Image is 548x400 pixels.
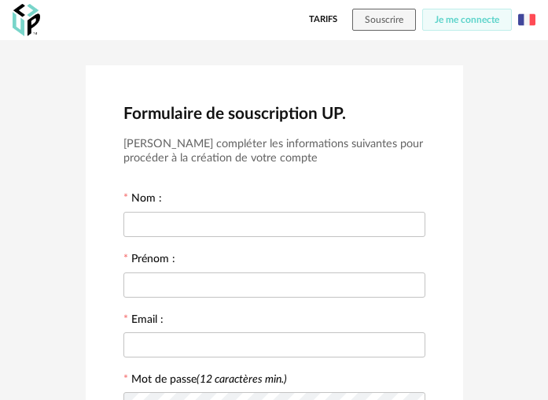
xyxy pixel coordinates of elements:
[518,11,535,28] img: fr
[123,314,164,328] label: Email :
[123,137,425,166] h3: [PERSON_NAME] compléter les informations suivantes pour procéder à la création de votre compte
[365,15,403,24] span: Souscrire
[131,374,287,385] label: Mot de passe
[435,15,499,24] span: Je me connecte
[123,193,162,207] label: Nom :
[123,103,425,124] h2: Formulaire de souscription UP.
[123,254,175,268] label: Prénom :
[309,9,337,31] a: Tarifs
[352,9,416,31] button: Souscrire
[422,9,512,31] button: Je me connecte
[13,4,40,36] img: OXP
[197,374,287,385] i: (12 caractères min.)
